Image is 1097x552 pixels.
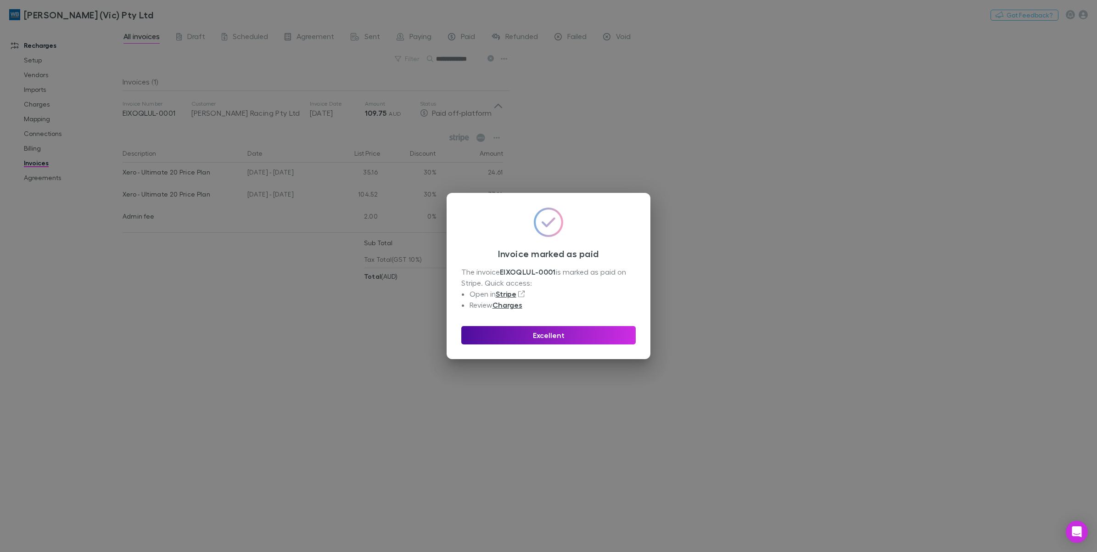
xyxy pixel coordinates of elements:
a: Charges [493,300,522,310]
button: Excellent [461,326,636,344]
img: GradientCheckmarkIcon.svg [534,208,563,237]
div: The invoice is marked as paid on Stripe. Quick access: [461,266,636,310]
div: Open Intercom Messenger [1066,521,1088,543]
a: Stripe [496,289,516,299]
li: Review [470,299,636,310]
li: Open in [470,288,636,299]
h3: Invoice marked as paid [461,248,636,259]
strong: EIXOQLUL-0001 [500,267,556,276]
